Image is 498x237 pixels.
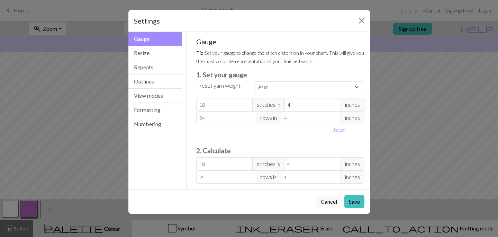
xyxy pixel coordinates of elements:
label: Preset yarn weight [196,81,241,90]
button: Gauge [128,32,182,46]
span: rows is [256,170,281,184]
button: View modes [128,89,182,103]
small: Set your gauge to change the stitch distortion in your chart. This will give you the most accurat... [196,50,364,64]
strong: Tip: [196,50,205,56]
button: Save [344,195,364,208]
span: inches [341,111,364,124]
h5: Gauge [196,37,364,46]
button: Outlines [128,74,182,89]
span: stitches is [252,157,284,170]
button: Numbering [128,117,182,131]
span: inches [341,170,364,184]
button: Close [356,15,367,26]
button: Resize [128,46,182,60]
span: inches [341,98,364,111]
button: Usecm [328,124,349,135]
button: Cancel [316,195,342,208]
h3: 1. Set your gauge [196,71,364,79]
span: rows in [256,111,281,124]
span: stitches in [252,98,285,111]
h3: 2. Calculate [196,147,364,155]
span: inches [341,157,364,170]
button: Repeats [128,60,182,74]
button: Formatting [128,103,182,117]
h5: Settings [134,16,160,26]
